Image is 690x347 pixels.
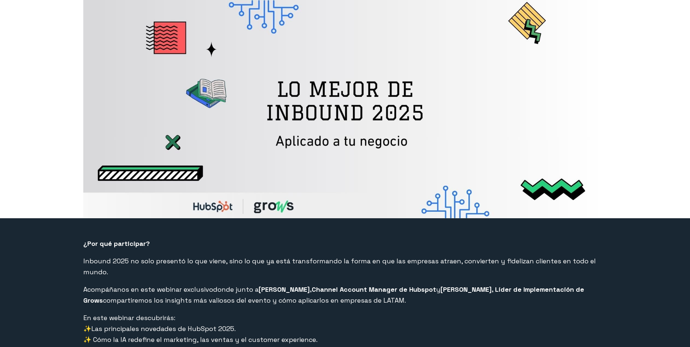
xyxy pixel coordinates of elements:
strong: [PERSON_NAME], [259,285,312,294]
span: Acompáñanos en este webinar exclusivo [83,285,213,294]
span: Inbound 2025 no solo presentó lo que viene, sino lo que ya está transformando la forma en que las... [83,257,596,276]
span: ¿Por qué participar? [83,239,150,248]
span: ✨ Cómo la IA redefine el marketing, las ventas y el customer experience. [83,335,318,344]
span: En este webinar descubrirás: [83,314,175,322]
iframe: Chat Widget [654,312,690,347]
span: Channel Account Manager de Hubspot [312,285,436,294]
span: donde junto a y compartiremos los insights más valiosos del evento y cómo aplicarlos en empresas ... [83,285,584,304]
span: Las principales novedades de HubSpot 2025. [91,324,236,333]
